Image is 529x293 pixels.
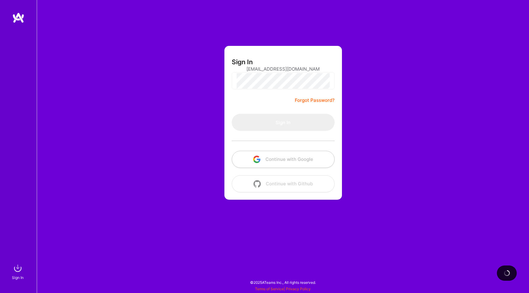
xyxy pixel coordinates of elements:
[37,275,529,290] div: © 2025 ATeams Inc., All rights reserved.
[295,97,335,104] a: Forgot Password?
[255,287,284,291] a: Terms of Service
[12,262,24,274] img: sign in
[232,114,335,131] button: Sign In
[232,58,253,66] h3: Sign In
[12,12,24,23] img: logo
[232,175,335,192] button: Continue with Github
[255,287,311,291] span: |
[253,180,261,187] img: icon
[232,151,335,168] button: Continue with Google
[246,61,320,77] input: Email...
[503,269,511,277] img: loading
[286,287,311,291] a: Privacy Policy
[12,274,24,281] div: Sign In
[13,262,24,281] a: sign inSign In
[253,156,261,163] img: icon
